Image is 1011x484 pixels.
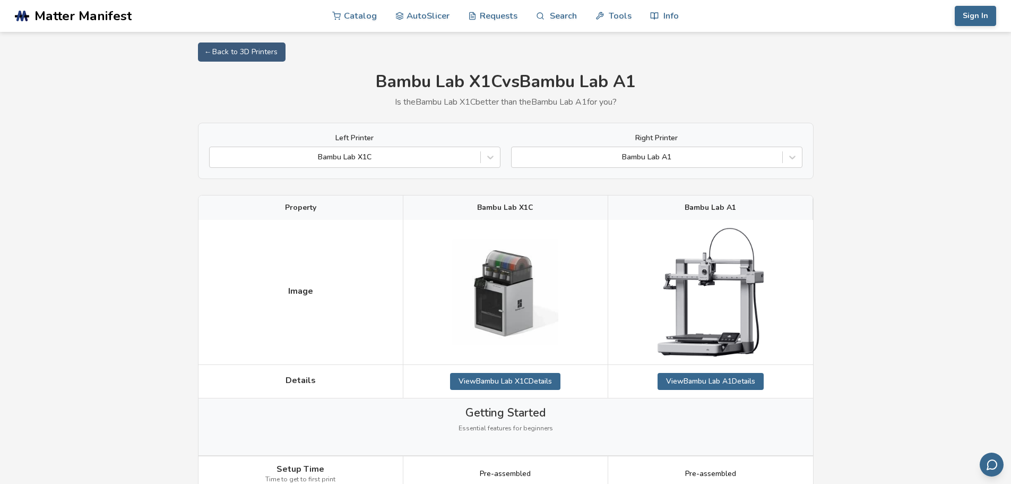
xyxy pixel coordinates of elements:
span: Matter Manifest [34,9,132,23]
button: Sign In [955,6,996,26]
span: Image [288,286,313,296]
span: Property [285,203,316,212]
input: Bambu Lab X1C [215,153,217,162]
img: Bambu Lab A1 [658,228,764,356]
a: ViewBambu Lab A1Details [658,373,764,390]
label: Right Printer [511,134,802,142]
span: Time to get to first print [265,476,335,483]
a: ViewBambu Lab X1CDetails [450,373,560,390]
span: Setup Time [276,464,324,474]
input: Bambu Lab A1 [517,153,519,162]
label: Left Printer [209,134,500,142]
p: Is the Bambu Lab X1C better than the Bambu Lab A1 for you? [198,97,814,107]
span: Bambu Lab X1C [477,203,533,212]
span: Bambu Lab A1 [685,203,736,212]
span: Essential features for beginners [459,425,553,432]
span: Getting Started [465,406,546,419]
a: ← Back to 3D Printers [198,43,286,62]
button: Send feedback via email [980,453,1004,477]
span: Pre-assembled [685,470,736,478]
span: Details [286,376,316,385]
h1: Bambu Lab X1C vs Bambu Lab A1 [198,72,814,92]
span: Pre-assembled [480,470,531,478]
img: Bambu Lab X1C [452,239,558,345]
